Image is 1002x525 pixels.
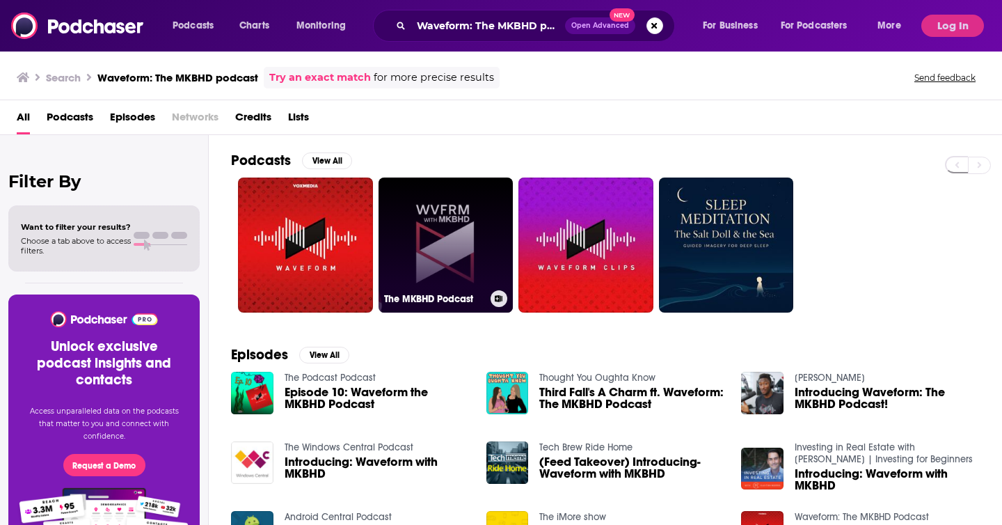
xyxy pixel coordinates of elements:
span: Want to filter your results? [21,222,131,232]
img: Introducing: Waveform with MKBHD [741,448,784,490]
div: Search podcasts, credits, & more... [386,10,688,42]
button: open menu [772,15,868,37]
span: Networks [172,106,218,134]
a: Android Central Podcast [285,511,392,523]
a: Thought You Oughta Know [539,372,655,384]
a: (Feed Takeover) Introducing- Waveform with MKBHD [539,456,724,480]
span: Podcasts [173,16,214,36]
a: Episodes [110,106,155,134]
a: Introducing Waveform: The MKBHD Podcast! [795,386,980,410]
h2: Filter By [8,171,200,191]
span: Open Advanced [571,22,629,29]
input: Search podcasts, credits, & more... [411,15,565,37]
a: Charts [230,15,278,37]
a: Third Fall's A Charm ft. Waveform: The MKBHD Podcast [539,386,724,410]
a: Episode 10: Waveform the MKBHD Podcast [285,386,470,410]
button: open menu [868,15,918,37]
img: Episode 10: Waveform the MKBHD Podcast [231,372,273,414]
img: (Feed Takeover) Introducing- Waveform with MKBHD [486,441,529,484]
span: For Podcasters [781,16,848,36]
h3: Unlock exclusive podcast insights and contacts [25,338,183,389]
img: Third Fall's A Charm ft. Waveform: The MKBHD Podcast [486,372,529,414]
button: Open AdvancedNew [565,17,635,34]
span: For Business [703,16,758,36]
a: Podcasts [47,106,93,134]
a: PodcastsView All [231,152,352,169]
h2: Podcasts [231,152,291,169]
button: open menu [163,15,232,37]
img: Introducing: Waveform with MKBHD [231,441,273,484]
a: Tech Brew Ride Home [539,441,633,453]
button: View All [302,152,352,169]
span: More [877,16,901,36]
button: Request a Demo [63,454,145,476]
img: Podchaser - Follow, Share and Rate Podcasts [49,311,159,327]
button: Send feedback [910,72,980,84]
span: Monitoring [296,16,346,36]
button: open menu [287,15,364,37]
h3: Search [46,71,81,84]
a: EpisodesView All [231,346,349,363]
a: Try an exact match [269,70,371,86]
a: Investing in Real Estate with Clayton Morris | Investing for Beginners [795,441,973,465]
button: View All [299,347,349,363]
a: Lists [288,106,309,134]
a: All [17,106,30,134]
h3: Waveform: The MKBHD podcast [97,71,258,84]
a: Introducing: Waveform with MKBHD [285,456,470,480]
span: Charts [239,16,269,36]
img: Introducing Waveform: The MKBHD Podcast! [741,372,784,414]
span: New [610,8,635,22]
p: Access unparalleled data on the podcasts that matter to you and connect with confidence. [25,405,183,443]
h3: The MKBHD Podcast [384,293,485,305]
a: The iMore show [539,511,606,523]
span: Choose a tab above to access filters. [21,236,131,256]
a: Marques Brownlee [795,372,865,384]
a: The Windows Central Podcast [285,441,413,453]
a: The MKBHD Podcast [379,178,514,313]
a: The Podcast Podcast [285,372,376,384]
a: Introducing: Waveform with MKBHD [795,468,980,492]
a: Credits [235,106,271,134]
a: Waveform: The MKBHD Podcast [795,511,929,523]
img: Podchaser - Follow, Share and Rate Podcasts [11,13,145,39]
button: Log In [921,15,984,37]
button: open menu [693,15,775,37]
span: for more precise results [374,70,494,86]
h2: Episodes [231,346,288,363]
